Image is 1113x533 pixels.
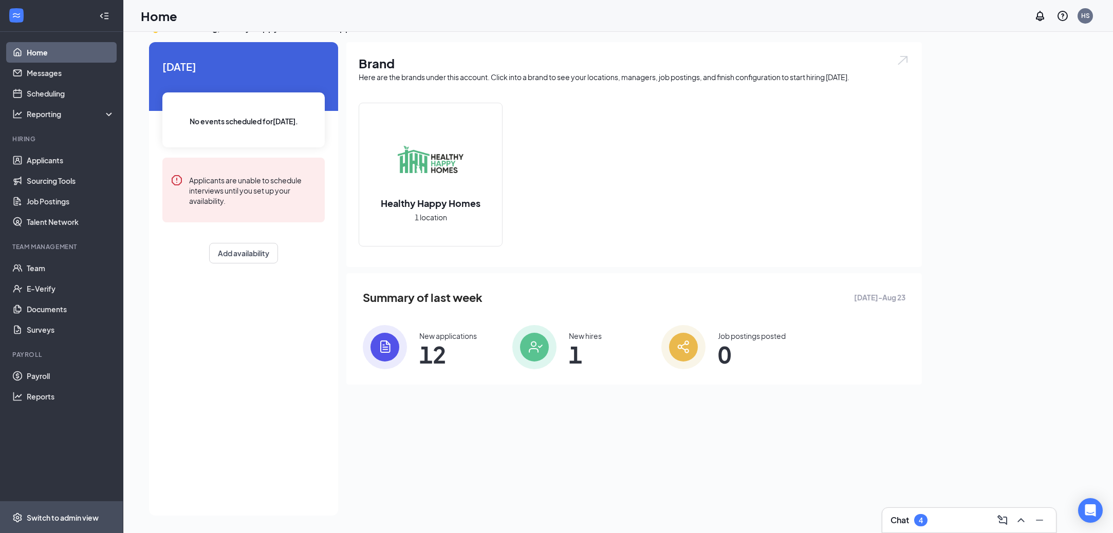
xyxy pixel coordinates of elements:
span: 1 location [415,212,447,223]
h1: Brand [359,54,910,72]
img: open.6027fd2a22e1237b5b06.svg [896,54,910,66]
div: Job postings posted [718,331,786,341]
svg: Minimize [1033,514,1046,526]
a: Surveys [27,319,115,340]
a: Team [27,258,115,278]
a: Home [27,42,115,63]
h2: Healthy Happy Homes [370,197,491,210]
span: 0 [718,345,786,364]
div: Payroll [12,350,113,359]
svg: Settings [12,512,23,523]
svg: ComposeMessage [996,514,1009,526]
a: Reports [27,386,115,407]
span: 12 [419,345,477,364]
span: No events scheduled for [DATE] . [190,116,298,127]
a: Scheduling [27,83,115,104]
svg: Collapse [99,11,109,21]
a: Talent Network [27,212,115,232]
img: Healthy Happy Homes [398,127,463,193]
a: Messages [27,63,115,83]
button: ChevronUp [1013,512,1029,528]
a: E-Verify [27,278,115,299]
div: Hiring [12,135,113,143]
a: Job Postings [27,191,115,212]
div: HS [1081,11,1090,20]
div: New applications [419,331,477,341]
div: Switch to admin view [27,512,99,523]
svg: Error [171,174,183,186]
span: Summary of last week [363,289,483,307]
svg: Notifications [1034,10,1046,22]
span: 1 [569,345,602,364]
img: icon [512,325,556,369]
svg: QuestionInfo [1056,10,1069,22]
a: Documents [27,299,115,319]
a: Applicants [27,150,115,170]
a: Payroll [27,366,115,386]
a: Sourcing Tools [27,170,115,191]
svg: Analysis [12,109,23,119]
img: icon [661,325,706,369]
div: New hires [569,331,602,341]
svg: WorkstreamLogo [11,10,22,21]
span: [DATE] [162,59,325,74]
h3: Chat [891,515,909,526]
button: Add availability [209,243,278,263]
button: ComposeMessage [994,512,1011,528]
span: [DATE] - Aug 23 [854,292,905,303]
div: Applicants are unable to schedule interviews until you set up your availability. [189,174,317,206]
h1: Home [141,7,177,25]
svg: ChevronUp [1015,514,1027,526]
button: Minimize [1031,512,1048,528]
div: Reporting [27,109,115,119]
div: Here are the brands under this account. Click into a brand to see your locations, managers, job p... [359,72,910,82]
img: icon [363,325,407,369]
div: Team Management [12,242,113,251]
div: 4 [919,516,923,525]
div: Open Intercom Messenger [1078,498,1103,523]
